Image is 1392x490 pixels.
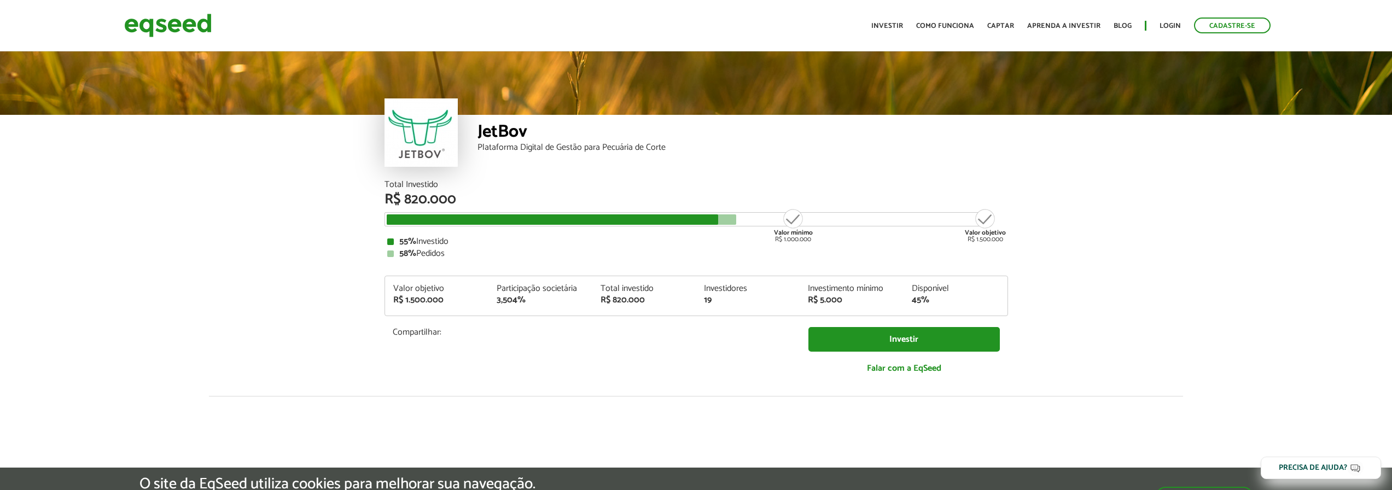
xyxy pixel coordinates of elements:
img: EqSeed [124,11,212,40]
p: Compartilhar: [393,327,792,337]
strong: Valor mínimo [774,227,813,238]
div: Investidores [704,284,791,293]
a: Como funciona [916,22,974,30]
a: Aprenda a investir [1027,22,1100,30]
div: Pedidos [387,249,1005,258]
div: R$ 820.000 [385,192,1008,207]
div: Valor objetivo [393,284,481,293]
strong: Valor objetivo [965,227,1006,238]
div: Investimento mínimo [808,284,895,293]
a: Falar com a EqSeed [808,357,1000,380]
a: Login [1160,22,1181,30]
div: Participação societária [497,284,584,293]
div: R$ 1.500.000 [393,296,481,305]
div: R$ 5.000 [808,296,895,305]
a: Blog [1114,22,1132,30]
a: Cadastre-se [1194,17,1271,33]
div: Investido [387,237,1005,246]
div: 45% [912,296,999,305]
a: Investir [808,327,1000,352]
div: 3,504% [497,296,584,305]
a: Investir [871,22,903,30]
div: R$ 820.000 [601,296,688,305]
div: Total Investido [385,180,1008,189]
div: JetBov [477,123,1008,143]
div: Plataforma Digital de Gestão para Pecuária de Corte [477,143,1008,152]
a: Captar [987,22,1014,30]
div: Disponível [912,284,999,293]
strong: 58% [399,246,416,261]
div: Total investido [601,284,688,293]
div: R$ 1.000.000 [773,208,814,243]
div: 19 [704,296,791,305]
div: R$ 1.500.000 [965,208,1006,243]
strong: 55% [399,234,416,249]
